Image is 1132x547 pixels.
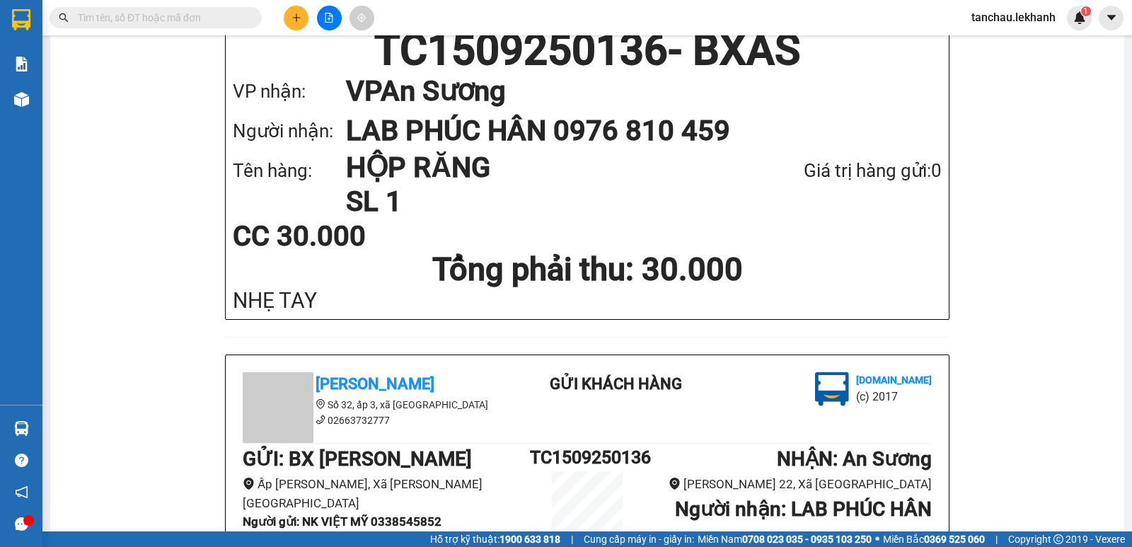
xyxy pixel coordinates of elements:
li: (c) 2017 [856,388,932,405]
span: Cung cấp máy in - giấy in: [584,531,694,547]
button: plus [284,6,308,30]
button: caret-down [1099,6,1124,30]
span: | [571,531,573,547]
div: 30.000 [133,91,250,111]
span: question-circle [15,454,28,467]
img: warehouse-icon [14,92,29,107]
div: CC 30.000 [233,222,467,251]
b: NHẬN : An Sương [777,447,932,471]
div: LAB PHÚC HÂN [135,29,249,46]
sup: 1 [1081,6,1091,16]
span: | [995,531,998,547]
b: Gửi khách hàng [550,375,682,393]
span: Hỗ trợ kỹ thuật: [430,531,560,547]
span: phone [316,415,325,425]
div: Giá trị hàng gửi: 0 [729,156,942,185]
li: Số 32, ấp 3, xã [GEOGRAPHIC_DATA] [243,397,497,413]
div: 0976810459 [135,46,249,66]
img: logo.jpg [815,372,849,406]
span: CC : [133,95,153,110]
span: environment [669,478,681,490]
strong: 0708 023 035 - 0935 103 250 [742,534,872,545]
img: solution-icon [14,57,29,71]
img: warehouse-icon [14,421,29,436]
h1: TC1509250136 - BXAS [233,29,942,71]
button: aim [350,6,374,30]
span: aim [357,13,366,23]
h1: HỘP RĂNG [346,151,729,185]
div: VP nhận: [233,77,346,106]
button: file-add [317,6,342,30]
div: Người nhận: [233,117,346,146]
span: environment [243,478,255,490]
input: Tìm tên, số ĐT hoặc mã đơn [78,10,245,25]
b: GỬI : BX [PERSON_NAME] [243,447,472,471]
li: [PERSON_NAME] 22, Xã [GEOGRAPHIC_DATA] [645,475,932,494]
h1: SL 1 [346,185,729,219]
h1: VP An Sương [346,71,913,111]
div: Tên hàng: [233,156,346,185]
span: ⚪️ [875,536,879,542]
div: An Sương [135,12,249,29]
span: search [59,13,69,23]
span: copyright [1053,534,1063,544]
span: tanchau.lekhanh [960,8,1067,26]
div: NK VIỆT MỸ [12,46,125,63]
div: 0338545852 [12,63,125,83]
span: file-add [324,13,334,23]
span: environment [316,399,325,409]
h1: LAB PHÚC HÂN 0976 810 459 [346,111,913,151]
span: 1 [1083,6,1088,16]
div: NHẸ TAY [233,289,942,312]
span: plus [291,13,301,23]
h1: Tổng phải thu: 30.000 [233,251,942,289]
img: logo-vxr [12,9,30,30]
div: BX [PERSON_NAME] [12,12,125,46]
b: Người gửi : NK VIỆT MỸ 0338545852 [243,514,441,529]
span: Gửi: [12,13,34,28]
h1: TC1509250136 [530,444,645,471]
img: icon-new-feature [1073,11,1086,24]
li: 02663732777 [243,413,497,428]
span: Nhận: [135,13,169,28]
li: Ấp [PERSON_NAME], Xã [PERSON_NAME][GEOGRAPHIC_DATA] [243,475,530,512]
span: Miền Bắc [883,531,985,547]
span: notification [15,485,28,499]
span: caret-down [1105,11,1118,24]
span: message [15,517,28,531]
strong: 1900 633 818 [499,534,560,545]
strong: 0369 525 060 [924,534,985,545]
b: [PERSON_NAME] [316,375,434,393]
span: Miền Nam [698,531,872,547]
b: [DOMAIN_NAME] [856,374,932,386]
